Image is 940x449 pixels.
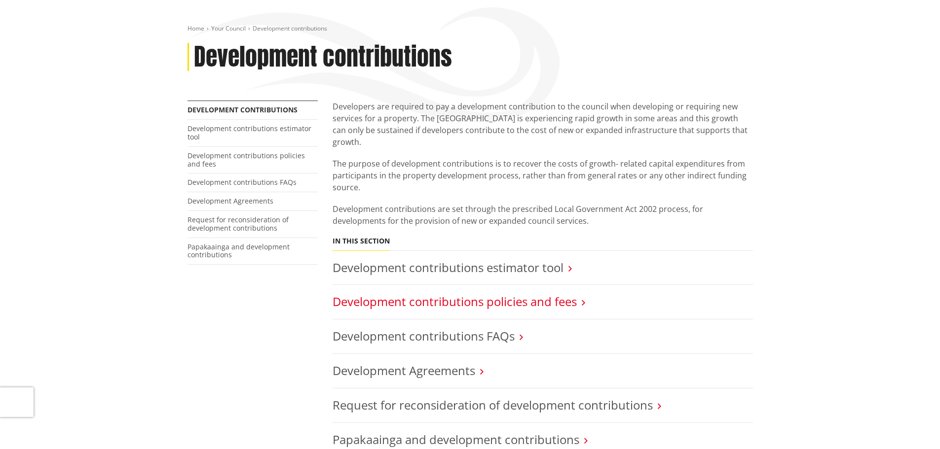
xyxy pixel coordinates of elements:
[253,24,327,33] span: Development contributions
[333,259,564,276] a: Development contributions estimator tool
[188,25,753,33] nav: breadcrumb
[333,397,653,413] a: Request for reconsideration of development contributions
[333,328,515,344] a: Development contributions FAQs
[188,196,273,206] a: Development Agreements
[188,151,305,169] a: Development contributions policies and fees
[188,24,204,33] a: Home
[333,431,579,448] a: Papakaainga and development contributions
[211,24,246,33] a: Your Council
[188,242,290,260] a: Papakaainga and development contributions
[194,43,452,71] h1: Development contributions
[333,237,390,245] h5: In this section
[188,177,297,187] a: Development contributions FAQs
[188,124,311,141] a: Development contributions estimator tool
[333,362,475,379] a: Development Agreements
[333,203,753,227] p: Development contributions are set through the prescribed Local Government Act 2002 process, for d...
[188,105,298,114] a: Development contributions
[333,158,753,193] p: The purpose of development contributions is to recover the costs of growth- related capital expen...
[333,293,577,310] a: Development contributions policies and fees
[188,215,289,233] a: Request for reconsideration of development contributions
[333,101,753,148] p: Developers are required to pay a development contribution to the council when developing or requi...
